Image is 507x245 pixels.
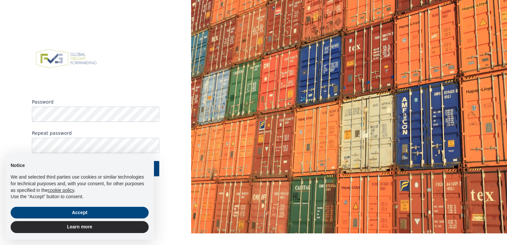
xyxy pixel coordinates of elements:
[11,162,149,169] h2: Notice
[32,99,159,105] label: Password
[32,130,159,136] label: Repeat password
[32,45,101,72] img: FVG - Global freight forwarding
[48,188,74,193] a: cookie policy
[11,221,149,233] button: Learn more
[11,174,149,194] p: We and selected third parties use cookies or similar technologies for technical purposes and, wit...
[11,207,149,219] button: Accept
[11,194,149,200] p: Use the “Accept” button to consent.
